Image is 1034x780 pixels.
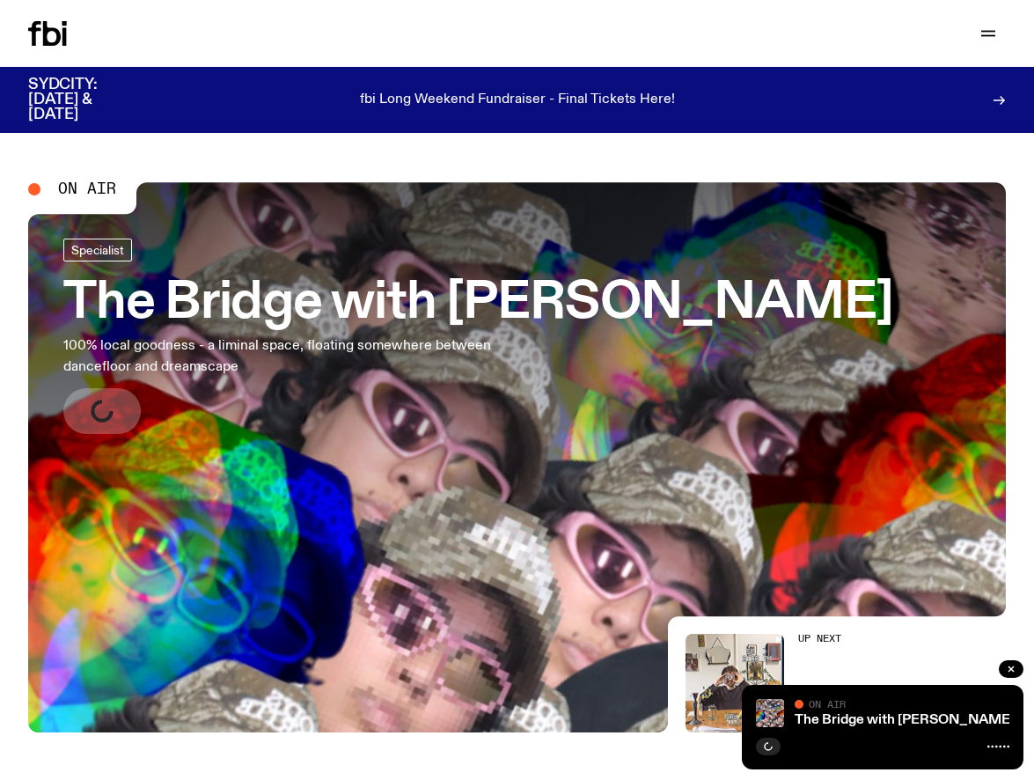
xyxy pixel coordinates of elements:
[63,239,893,434] a: The Bridge with [PERSON_NAME]100% local goodness - a liminal space, floating somewhere between da...
[28,77,141,122] h3: SYDCITY: [DATE] & [DATE]
[795,713,1015,727] a: The Bridge with [PERSON_NAME]
[71,244,124,257] span: Specialist
[798,634,932,644] h2: Up Next
[686,634,784,732] img: Jasper Craig Adams holds a vintage camera to his eye, obscuring his face. He is wearing a grey ju...
[63,239,132,261] a: Specialist
[360,92,675,108] p: fbi Long Weekend Fundraiser - Final Tickets Here!
[809,698,846,710] span: On Air
[58,181,116,197] span: On Air
[63,279,893,328] h3: The Bridge with [PERSON_NAME]
[63,335,514,378] p: 100% local goodness - a liminal space, floating somewhere between dancefloor and dreamscape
